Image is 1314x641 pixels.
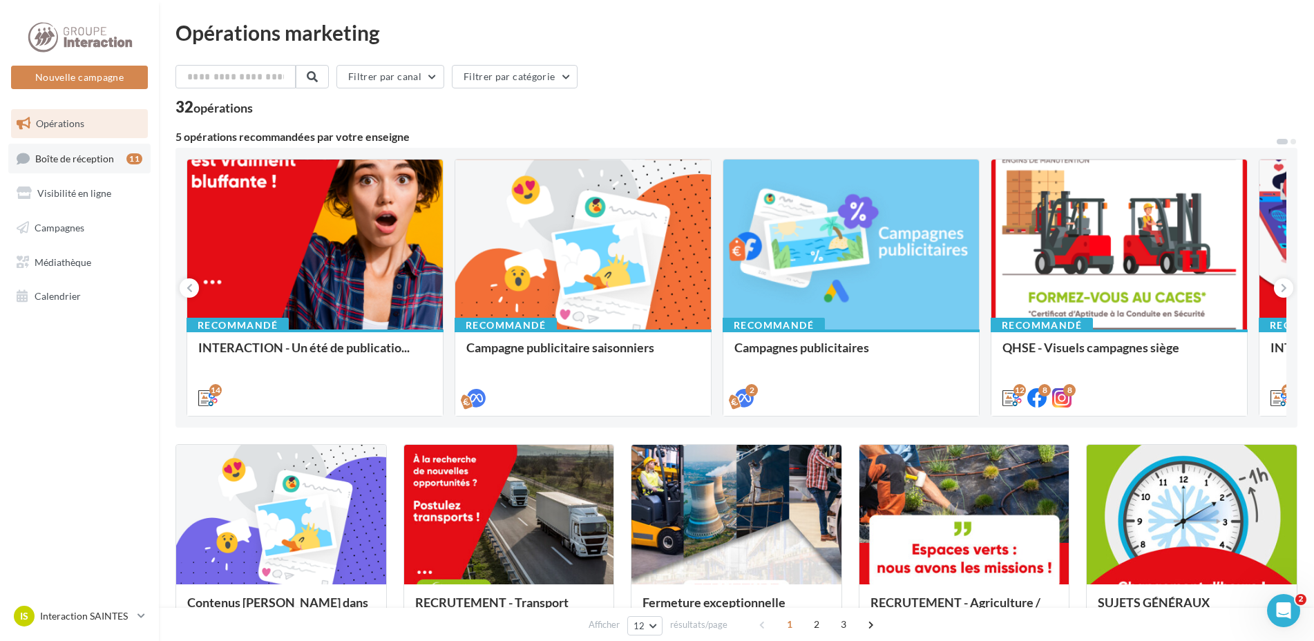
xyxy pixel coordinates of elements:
div: 12 [1282,384,1294,396]
span: RECRUTEMENT - Transport [415,595,569,610]
span: 2 [1295,594,1306,605]
iframe: Intercom live chat [1267,594,1300,627]
span: Afficher [589,618,620,631]
div: Opérations marketing [175,22,1297,43]
button: Nouvelle campagne [11,66,148,89]
div: 8 [1038,384,1051,396]
a: Opérations [8,109,151,138]
span: INTERACTION - Un été de publicatio... [198,340,410,355]
span: Opérations [36,117,84,129]
a: Boîte de réception11 [8,144,151,173]
button: Filtrer par canal [336,65,444,88]
span: 12 [634,620,645,631]
span: Boîte de réception [35,152,114,164]
div: Recommandé [187,318,289,333]
div: Recommandé [455,318,557,333]
div: 12 [1013,384,1026,396]
a: Campagnes [8,213,151,242]
button: Filtrer par catégorie [452,65,578,88]
div: opérations [193,102,253,114]
span: Campagne publicitaire saisonniers [466,340,654,355]
span: Campagnes publicitaires [734,340,869,355]
span: IS [20,609,28,623]
span: Campagnes [35,222,84,233]
span: QHSE - Visuels campagnes siège [1002,340,1179,355]
div: Recommandé [723,318,825,333]
p: Interaction SAINTES [40,609,132,623]
a: Visibilité en ligne [8,179,151,208]
button: 12 [627,616,663,635]
div: 2 [745,384,758,396]
div: Recommandé [991,318,1093,333]
div: 11 [126,153,142,164]
span: Fermeture exceptionnelle [642,595,785,610]
span: 3 [832,613,855,635]
a: Calendrier [8,282,151,311]
span: 2 [806,613,828,635]
span: SUJETS GÉNÉRAUX [1098,595,1210,610]
a: IS Interaction SAINTES [11,603,148,629]
span: Visibilité en ligne [37,187,111,199]
div: 32 [175,99,253,115]
span: 1 [779,613,801,635]
span: Calendrier [35,290,81,302]
a: Médiathèque [8,248,151,277]
span: résultats/page [670,618,727,631]
div: 5 opérations recommandées par votre enseigne [175,131,1275,142]
span: Médiathèque [35,256,91,267]
div: 8 [1063,384,1076,396]
div: 14 [209,384,222,396]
